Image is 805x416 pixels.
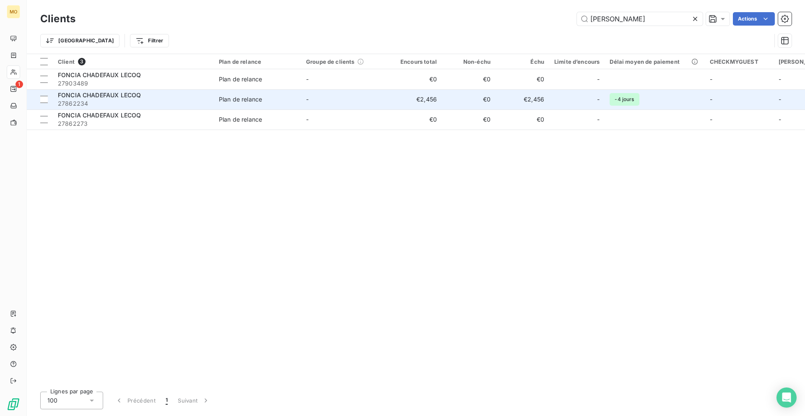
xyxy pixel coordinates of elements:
[442,109,496,130] td: €0
[173,392,215,409] button: Suivant
[733,12,775,26] button: Actions
[58,71,141,78] span: FONCIA CHADEFAUX LECOQ
[306,116,309,123] span: -
[58,112,141,119] span: FONCIA CHADEFAUX LECOQ
[47,396,57,405] span: 100
[219,58,296,65] div: Plan de relance
[496,89,549,109] td: €2,456
[597,75,600,83] span: -
[40,34,119,47] button: [GEOGRAPHIC_DATA]
[219,75,262,83] div: Plan de relance
[779,96,781,103] span: -
[130,34,169,47] button: Filtrer
[306,58,355,65] span: Groupe de clients
[7,398,20,411] img: Logo LeanPay
[58,79,209,88] span: 27903489
[306,75,309,83] span: -
[388,69,442,89] td: €0
[388,89,442,109] td: €2,456
[161,392,173,409] button: 1
[610,93,639,106] span: -4 jours
[78,58,86,65] span: 3
[110,392,161,409] button: Précédent
[442,69,496,89] td: €0
[496,109,549,130] td: €0
[58,91,141,99] span: FONCIA CHADEFAUX LECOQ
[577,12,703,26] input: Rechercher
[388,109,442,130] td: €0
[710,116,712,123] span: -
[58,58,75,65] span: Client
[442,89,496,109] td: €0
[58,99,209,108] span: 27862234
[166,396,168,405] span: 1
[496,69,549,89] td: €0
[58,120,209,128] span: 27862273
[554,58,600,65] div: Limite d’encours
[501,58,544,65] div: Échu
[7,5,20,18] div: MO
[776,387,797,408] div: Open Intercom Messenger
[306,96,309,103] span: -
[710,96,712,103] span: -
[779,75,781,83] span: -
[610,58,699,65] div: Délai moyen de paiement
[219,115,262,124] div: Plan de relance
[40,11,75,26] h3: Clients
[597,115,600,124] span: -
[779,116,781,123] span: -
[16,81,23,88] span: 1
[710,75,712,83] span: -
[597,95,600,104] span: -
[393,58,437,65] div: Encours total
[710,58,769,65] div: CHECKMYGUEST
[447,58,491,65] div: Non-échu
[219,95,262,104] div: Plan de relance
